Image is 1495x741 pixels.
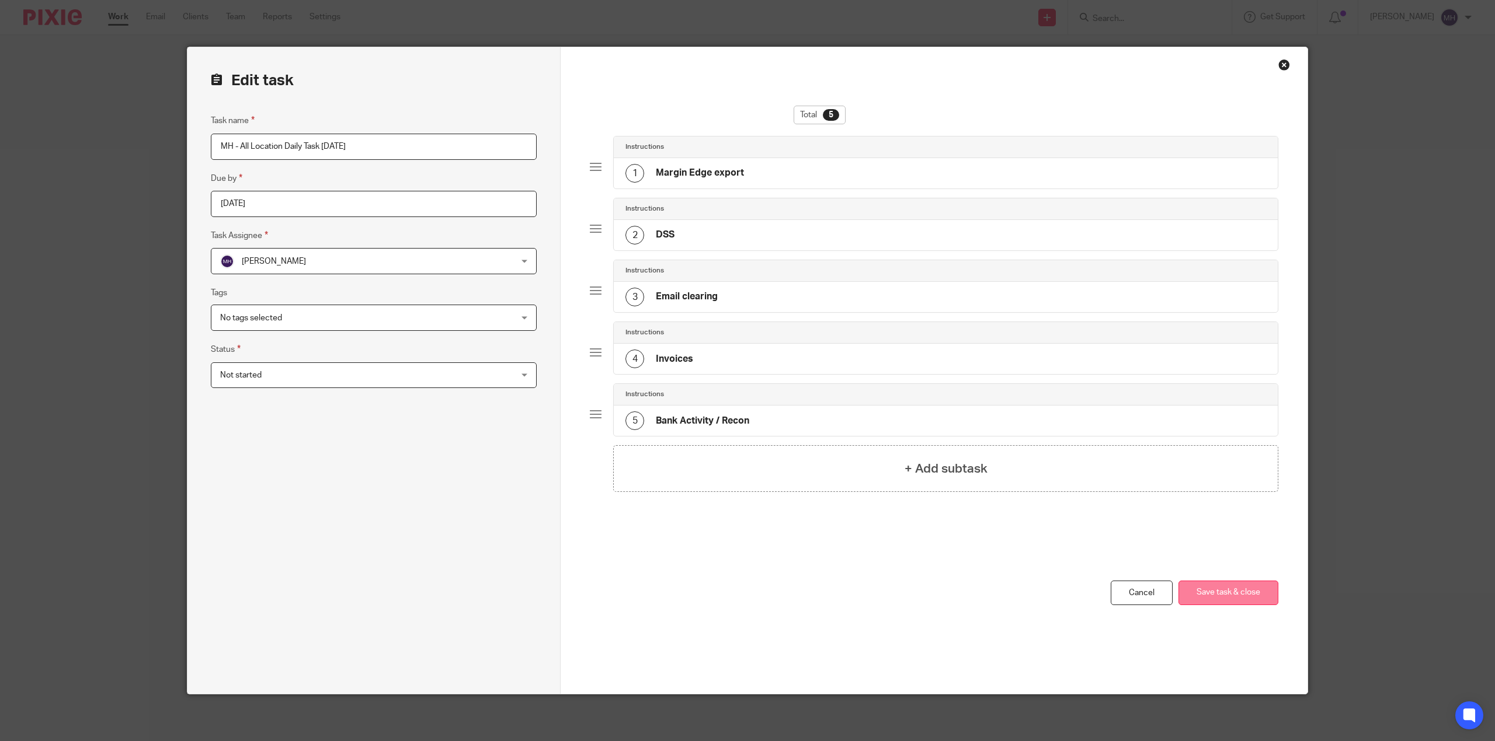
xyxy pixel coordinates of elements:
label: Tags [211,287,227,299]
input: Pick a date [211,191,537,217]
div: 5 [823,109,839,121]
div: 1 [625,164,644,183]
h4: Email clearing [656,291,718,303]
h4: Instructions [625,142,664,152]
div: Total [794,106,846,124]
h4: Instructions [625,266,664,275]
div: 3 [625,288,644,306]
div: 5 [625,411,644,430]
button: Save task & close [1178,581,1278,606]
label: Status [211,342,241,356]
div: Close this dialog window [1278,59,1290,71]
span: Not started [220,371,262,379]
label: Task name [211,114,255,127]
label: Due by [211,172,242,185]
div: 4 [625,349,644,368]
label: Task Assignee [211,229,268,242]
h4: Instructions [625,390,664,399]
h4: Margin Edge export [656,167,744,179]
h2: Edit task [211,71,537,90]
div: 2 [625,226,644,244]
h4: Bank Activity / Recon [656,415,749,427]
span: [PERSON_NAME] [242,257,306,265]
h4: Instructions [625,328,664,337]
a: Cancel [1111,581,1173,606]
h4: + Add subtask [905,460,988,478]
img: svg%3E [220,254,234,268]
h4: Instructions [625,204,664,214]
h4: DSS [656,229,675,241]
h4: Invoices [656,353,693,365]
span: No tags selected [220,314,282,322]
